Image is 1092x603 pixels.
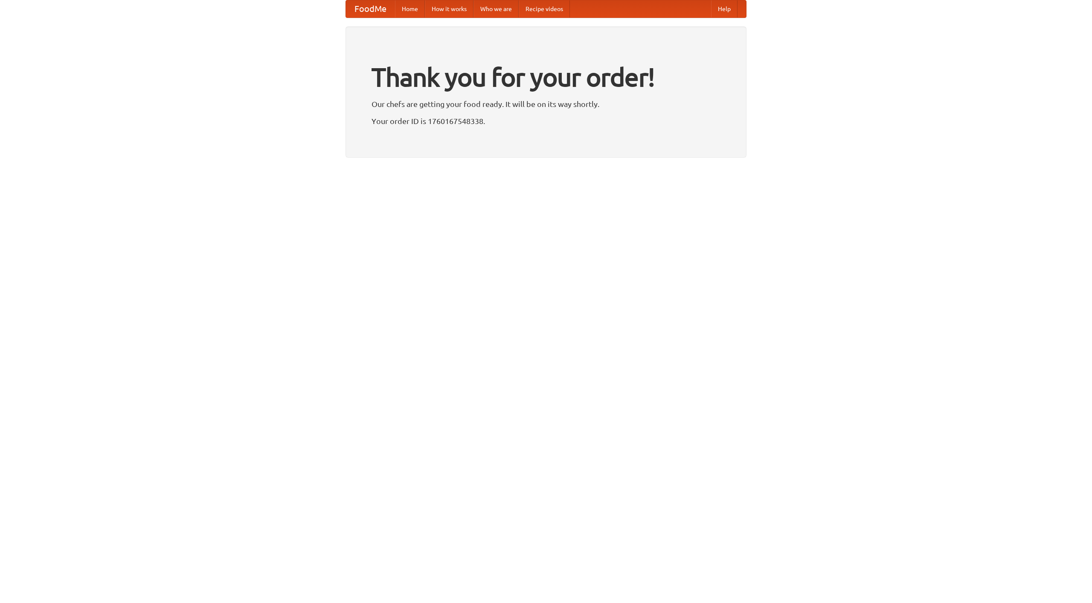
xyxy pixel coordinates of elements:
a: FoodMe [346,0,395,17]
a: Who we are [473,0,519,17]
p: Our chefs are getting your food ready. It will be on its way shortly. [372,98,720,110]
a: Recipe videos [519,0,570,17]
a: Help [711,0,738,17]
p: Your order ID is 1760167548338. [372,115,720,127]
a: Home [395,0,425,17]
h1: Thank you for your order! [372,57,720,98]
a: How it works [425,0,473,17]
